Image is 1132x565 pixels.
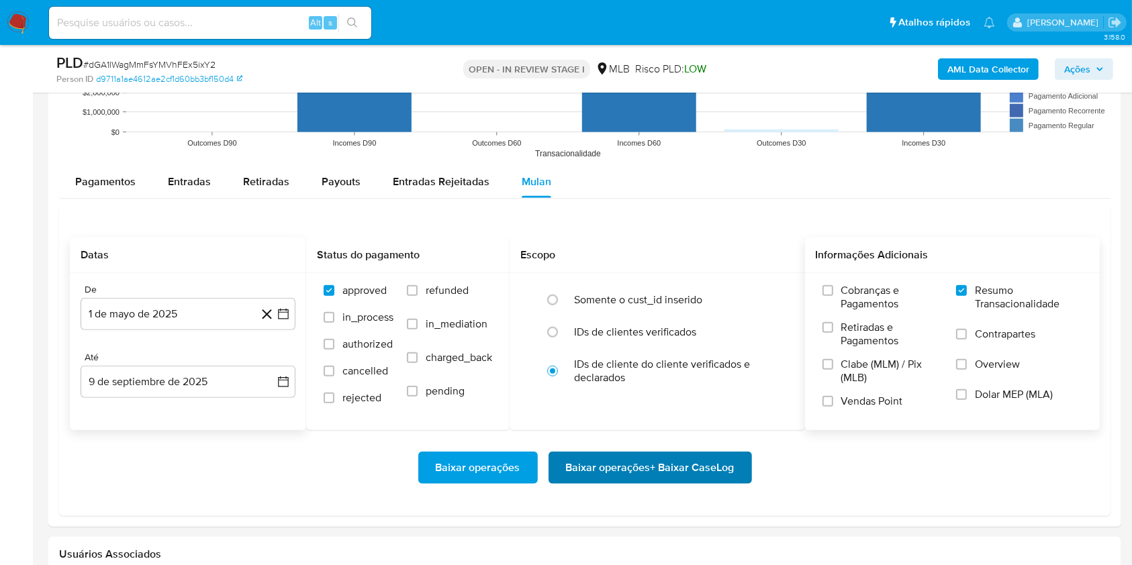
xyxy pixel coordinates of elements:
[83,58,216,71] span: # dGA1lWagMmFsYMVhFEx5ixY2
[984,17,995,28] a: Notificações
[938,58,1039,80] button: AML Data Collector
[635,62,706,76] span: Risco PLD:
[310,16,321,29] span: Alt
[1104,32,1125,42] span: 3.158.0
[328,16,332,29] span: s
[49,14,371,32] input: Pesquise usuários ou casos...
[1064,58,1090,80] span: Ações
[1027,16,1103,29] p: yngrid.fernandes@mercadolivre.com
[96,73,242,85] a: d9711a1ae4612ae2cf1d60bb3bf150d4
[684,61,706,76] span: LOW
[947,58,1029,80] b: AML Data Collector
[596,62,630,76] div: MLB
[463,60,590,79] p: OPEN - IN REVIEW STAGE I
[1055,58,1113,80] button: Ações
[338,13,366,32] button: search-icon
[56,73,93,85] b: Person ID
[1108,15,1122,30] a: Sair
[59,548,1111,561] h2: Usuários Associados
[898,15,970,30] span: Atalhos rápidos
[56,52,83,73] b: PLD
